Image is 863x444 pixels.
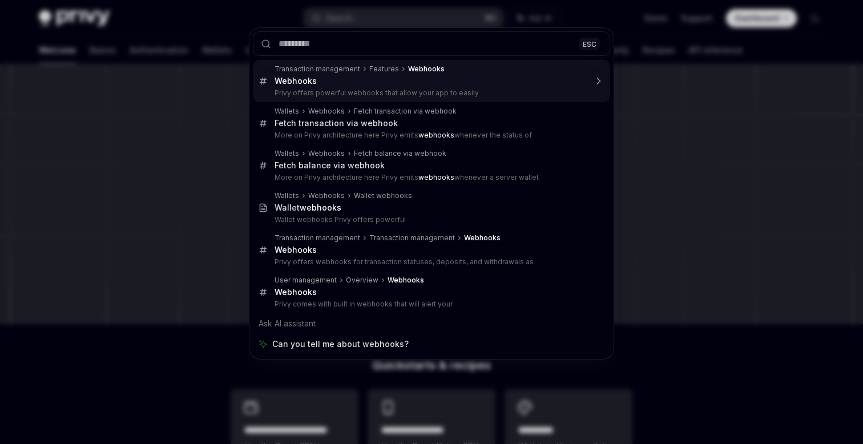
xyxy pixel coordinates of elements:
p: Wallet webhooks Privy offers powerful [275,215,586,224]
p: Privy offers powerful webhooks that allow your app to easily [275,88,586,98]
div: Webhooks [308,191,345,200]
div: Fetch transaction via webhook [275,118,398,128]
p: More on Privy architecture here Privy emits whenever the status of [275,131,586,140]
b: Webhooks [408,64,445,73]
b: Webhooks [388,276,424,284]
div: Wallets [275,191,299,200]
div: ESC [579,38,600,50]
div: Transaction management [275,233,360,243]
span: Can you tell me about webhooks? [272,338,409,350]
div: Fetch balance via webhook [354,149,446,158]
b: webhooks [418,131,454,139]
div: Webhooks [308,107,345,116]
b: Webhooks [275,76,317,86]
div: User management [275,276,337,285]
p: More on Privy architecture here Privy emits whenever a server wallet [275,173,586,182]
div: Wallet [275,203,341,213]
b: Webhooks [275,287,317,297]
div: Ask AI assistant [253,313,610,334]
b: webhooks [418,173,454,181]
div: Wallets [275,107,299,116]
div: Wallets [275,149,299,158]
p: Privy comes with built in webhooks that will alert your [275,300,586,309]
div: Features [369,64,399,74]
div: Overview [346,276,378,285]
b: Webhooks [464,233,501,242]
b: Webhooks [275,245,317,255]
div: Transaction management [275,64,360,74]
div: Wallet webhooks [354,191,412,200]
p: Privy offers webhooks for transaction statuses, deposits, and withdrawals as [275,257,586,267]
b: webhooks [300,203,341,212]
div: Webhooks [308,149,345,158]
div: Transaction management [369,233,455,243]
div: Fetch balance via webhook [275,160,385,171]
div: Fetch transaction via webhook [354,107,457,116]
